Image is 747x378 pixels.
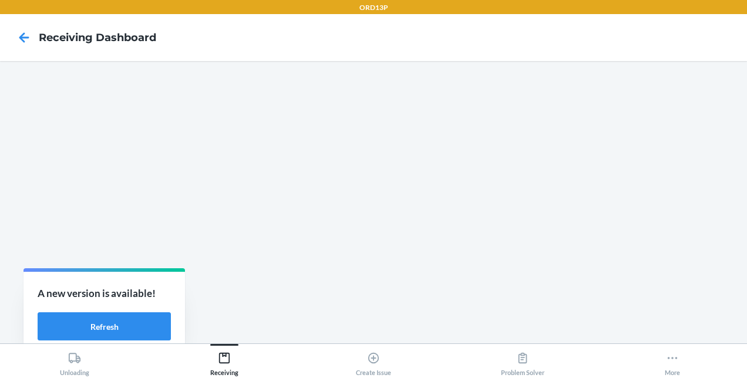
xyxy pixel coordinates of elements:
[356,347,391,376] div: Create Issue
[38,286,171,301] p: A new version is available!
[299,344,448,376] button: Create Issue
[9,70,738,334] iframe: Receiving dashboard
[598,344,747,376] button: More
[149,344,298,376] button: Receiving
[448,344,597,376] button: Problem Solver
[501,347,544,376] div: Problem Solver
[359,2,388,13] p: ORD13P
[39,30,156,45] h4: Receiving dashboard
[665,347,680,376] div: More
[60,347,89,376] div: Unloading
[210,347,238,376] div: Receiving
[38,312,171,340] button: Refresh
